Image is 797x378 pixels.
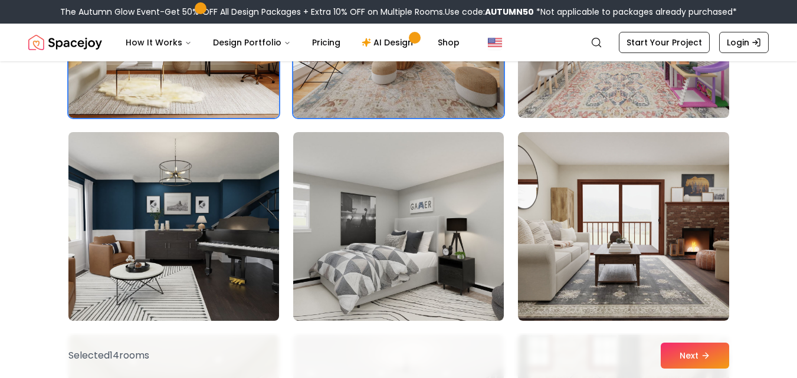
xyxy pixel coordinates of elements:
img: United States [488,35,502,50]
img: Room room-27 [518,132,729,321]
img: Room room-25 [63,127,284,326]
span: *Not applicable to packages already purchased* [534,6,737,18]
nav: Main [116,31,469,54]
nav: Global [28,24,769,61]
a: Shop [428,31,469,54]
p: Selected 14 room s [68,349,149,363]
span: Use code: [445,6,534,18]
a: AI Design [352,31,426,54]
b: AUTUMN50 [485,6,534,18]
div: The Autumn Glow Event-Get 50% OFF All Design Packages + Extra 10% OFF on Multiple Rooms. [60,6,737,18]
button: Design Portfolio [204,31,300,54]
img: Room room-26 [293,132,504,321]
button: How It Works [116,31,201,54]
a: Login [719,32,769,53]
a: Spacejoy [28,31,102,54]
img: Spacejoy Logo [28,31,102,54]
a: Start Your Project [619,32,710,53]
a: Pricing [303,31,350,54]
button: Next [661,343,729,369]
